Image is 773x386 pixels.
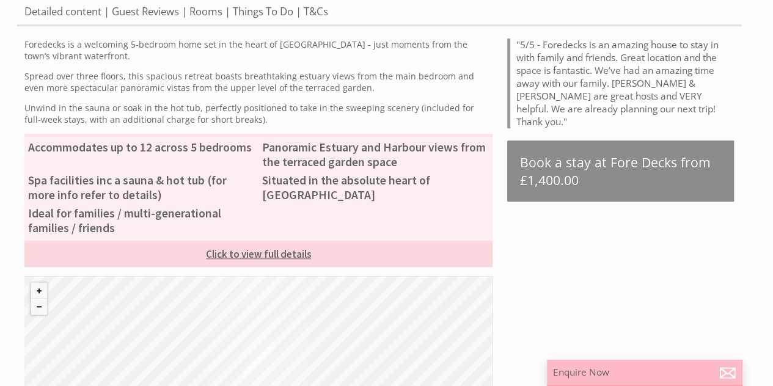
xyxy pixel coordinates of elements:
[189,4,222,18] a: Rooms
[24,4,101,18] a: Detailed content
[507,38,734,128] blockquote: "5/5 - Foredecks is an amazing house to stay in with family and friends. Great location and the s...
[31,283,47,299] button: Zoom in
[24,38,493,62] p: Foredecks is a welcoming 5-bedroom home set in the heart of [GEOGRAPHIC_DATA] - just moments from...
[24,171,258,204] li: Spa facilities inc a sauna & hot tub (for more info refer to details)
[24,70,493,93] p: Spread over three floors, this spacious retreat boasts breathtaking estuary views from the main b...
[233,4,293,18] a: Things To Do
[304,4,328,18] a: T&Cs
[24,102,493,125] p: Unwind in the sauna or soak in the hot tub, perfectly positioned to take in the sweeping scenery ...
[258,138,493,171] li: Panoramic Estuary and Harbour views from the terraced garden space
[553,366,736,379] p: Enquire Now
[24,138,258,156] li: Accommodates up to 12 across 5 bedrooms
[507,140,734,202] a: Book a stay at Fore Decks from £1,400.00
[258,171,493,204] li: Situated in the absolute heart of [GEOGRAPHIC_DATA]
[24,241,493,267] a: Click to view full details
[112,4,179,18] a: Guest Reviews
[31,299,47,315] button: Zoom out
[24,204,258,237] li: Ideal for families / multi-generational families / friends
